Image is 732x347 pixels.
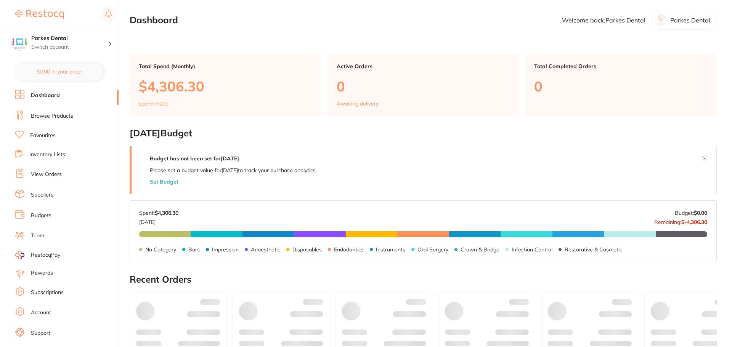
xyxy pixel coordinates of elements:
[130,274,717,285] h2: Recent Orders
[694,209,707,216] strong: $0.00
[292,246,322,253] p: Disposables
[150,167,317,173] p: Please set a budget value for [DATE] to track your purchase analytics.
[31,171,62,178] a: View Orders
[525,54,717,116] a: Total Completed Orders0
[31,212,51,219] a: Budgets
[150,179,178,185] button: Set Budget
[30,132,56,139] a: Favourites
[31,329,50,337] a: Support
[334,246,364,253] p: Endodontics
[29,151,65,158] a: Inventory Lists
[31,269,53,277] a: Rewards
[670,17,710,24] p: Parkes Dental
[562,17,645,24] p: Welcome back, Parkes Dental
[31,92,60,99] a: Dashboard
[681,219,707,225] strong: $-4,306.30
[130,15,178,26] h2: Dashboard
[534,63,708,69] p: Total Completed Orders
[15,251,60,259] a: RestocqPay
[130,128,717,139] h2: [DATE] Budget
[139,101,168,107] p: spend in Oct
[461,246,499,253] p: Crown & Bridge
[31,191,53,199] a: Suppliers
[31,251,60,259] span: RestocqPay
[15,6,64,23] a: Restocq Logo
[327,54,519,116] a: Active Orders0Awaiting delivery
[31,232,44,240] a: Team
[337,63,510,69] p: Active Orders
[337,78,510,94] p: 0
[145,246,176,253] p: No Category
[188,246,200,253] p: Burs
[376,246,405,253] p: Instruments
[15,62,103,81] button: $0.00 in your order
[130,54,321,116] a: Total Spend (Monthly)$4,306.30spend inOct
[139,78,312,94] p: $4,306.30
[139,63,312,69] p: Total Spend (Monthly)
[150,155,240,162] strong: Budget has not been set for [DATE] .
[417,246,448,253] p: Oral Surgery
[15,10,64,19] img: Restocq Logo
[512,246,552,253] p: Infection Control
[31,35,108,42] h4: Parkes Dental
[565,246,622,253] p: Restorative & Cosmetic
[654,216,707,225] p: Remaining:
[12,35,27,50] img: Parkes Dental
[31,43,108,51] p: Switch account
[534,78,708,94] p: 0
[15,251,24,259] img: RestocqPay
[337,101,379,107] p: Awaiting delivery
[155,209,178,216] strong: $4,306.30
[251,246,280,253] p: Anaesthetic
[31,309,51,317] a: Account
[31,112,73,120] a: Browse Products
[31,289,64,296] a: Subscriptions
[675,210,707,216] p: Budget:
[212,246,239,253] p: Impression
[139,216,178,225] p: [DATE]
[139,210,178,216] p: Spent:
